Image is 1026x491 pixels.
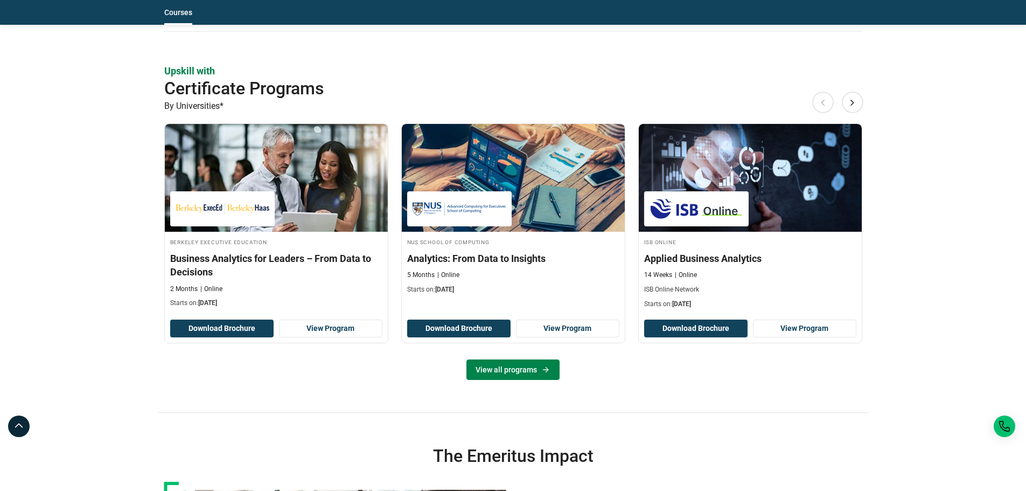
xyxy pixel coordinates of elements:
p: ISB Online Network [644,285,856,294]
p: By Universities* [164,99,862,113]
button: Download Brochure [407,320,511,338]
h3: Applied Business Analytics [644,252,856,265]
span: [DATE] [198,299,217,307]
p: Starts on: [407,285,619,294]
p: Starts on: [644,300,856,309]
p: Online [437,271,459,280]
h3: The Emeritus Impact [164,445,862,467]
a: View Program [279,320,382,338]
a: Business Analytics Course by Berkeley Executive Education - September 18, 2025 Berkeley Executive... [165,124,388,313]
a: View Program [516,320,619,338]
button: Next [842,92,863,113]
h3: Business Analytics for Leaders – From Data to Decisions [170,252,382,279]
span: [DATE] [435,286,454,293]
button: Download Brochure [644,320,748,338]
p: Upskill with [164,64,862,78]
p: Online [200,285,222,294]
img: NUS School of Computing [413,197,506,221]
a: View all programs [466,359,560,380]
h4: NUS School of Computing [407,237,619,246]
h4: ISB Online [644,237,856,246]
img: Analytics: From Data to Insights | Online Data Science and Analytics Course [402,124,625,232]
img: Berkeley Executive Education [176,197,269,221]
button: Previous [812,92,834,113]
a: Data Science and Analytics Course by NUS School of Computing - September 30, 2025 NUS School of C... [402,124,625,300]
p: Online [675,271,697,280]
button: Download Brochure [170,320,274,338]
p: Starts on: [170,299,382,308]
img: Business Analytics for Leaders – From Data to Decisions | Online Business Analytics Course [165,124,388,232]
span: [DATE] [672,300,691,308]
p: 5 Months [407,271,435,280]
h4: Berkeley Executive Education [170,237,382,246]
h3: Analytics: From Data to Insights [407,252,619,265]
a: View Program [753,320,856,338]
a: Business Analytics Course by ISB Online - September 30, 2025 ISB Online ISB Online Applied Busine... [639,124,862,314]
img: Applied Business Analytics | Online Business Analytics Course [639,124,862,232]
img: ISB Online [650,197,743,221]
p: 2 Months [170,285,198,294]
p: 14 Weeks [644,271,672,280]
h2: Certificate Programs [164,78,792,99]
